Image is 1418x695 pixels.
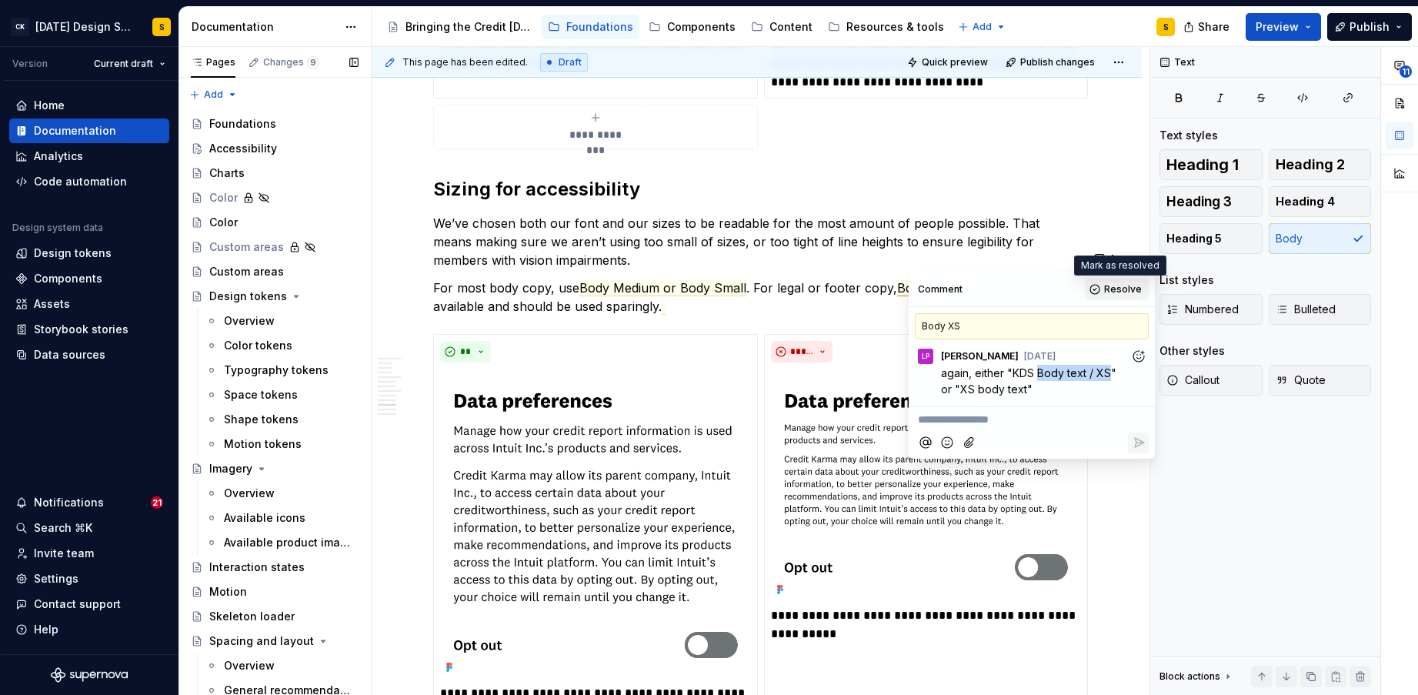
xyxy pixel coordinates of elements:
button: Quote [1269,365,1372,396]
button: 4 [1089,248,1122,269]
a: Design tokens [9,241,169,266]
div: Other styles [1159,343,1225,359]
div: Spacing and layout [209,633,314,649]
button: Heading 3 [1159,186,1263,217]
button: Reply [1128,433,1149,453]
button: Heading 2 [1269,149,1372,180]
div: Typography tokens [224,363,329,378]
div: Foundations [566,19,633,35]
span: Heading 2 [1276,157,1345,172]
span: Quote [1276,373,1326,388]
img: 10f645dc-f574-4e96-aa36-940efeb8c736.png [440,369,751,678]
div: Content [769,19,812,35]
div: Pages [191,56,235,68]
button: Search ⌘K [9,516,169,540]
button: Quick preview [903,52,995,73]
div: Design tokens [209,289,287,304]
div: Home [34,98,65,113]
a: Supernova Logo [51,667,128,683]
div: Resources & tools [846,19,944,35]
button: Add reaction [1128,346,1149,366]
button: Heading 1 [1159,149,1263,180]
a: Analytics [9,144,169,169]
a: Settings [9,566,169,591]
h2: Sizing for accessibility [433,177,1080,202]
span: 11 [1400,65,1412,78]
div: Foundations [209,116,276,132]
a: Motion tokens [199,432,365,456]
a: Foundations [185,112,365,136]
div: Composer editor [915,407,1149,428]
div: Settings [34,571,78,586]
span: Share [1198,19,1229,35]
a: Motion [185,580,365,604]
button: Share [1176,13,1239,41]
div: Components [667,19,736,35]
span: Publish changes [1020,56,1095,68]
div: S [159,21,165,33]
a: Components [642,15,742,39]
div: Block actions [1159,666,1234,687]
a: Skeleton loader [185,604,365,629]
button: Preview [1246,13,1321,41]
a: Available product imagery [199,530,365,555]
span: Heading 5 [1166,231,1222,246]
div: Contact support [34,596,121,612]
a: Typography tokens [199,358,365,383]
button: Bulleted [1269,294,1372,325]
p: For most body copy, use . For legal or footer copy, and is available and should be used sparingly. [433,279,1080,316]
div: Assets [34,296,70,312]
a: Space tokens [199,383,365,407]
div: [DATE] Design System [35,19,134,35]
a: Documentation [9,119,169,143]
div: Help [34,622,58,637]
a: Charts [185,161,365,185]
a: Available icons [199,506,365,530]
button: Mention someone [915,433,936,453]
a: Custom areas [185,235,365,259]
button: Add emoji [937,433,958,453]
span: Preview [1256,19,1299,35]
span: Current draft [94,58,153,70]
div: Invite team [34,546,94,561]
a: Components [9,266,169,291]
a: Interaction states [185,555,365,580]
span: Quick preview [922,56,988,68]
div: Search ⌘K [34,520,92,536]
span: Add [204,89,223,101]
div: LP [922,350,929,363]
div: Custom areas [209,239,284,255]
div: Block actions [1159,670,1220,683]
button: Publish [1327,13,1412,41]
button: Current draft [87,53,172,75]
div: Components [34,271,102,286]
div: Interaction states [209,560,305,575]
div: Body XS [915,313,1149,339]
p: We’ve chosen both our font and our sizes to be readable for the most amount of people possible. T... [433,214,1080,269]
span: Heading 3 [1166,194,1232,209]
div: Accessibility [209,141,277,156]
button: Add [185,84,242,105]
span: Publish [1350,19,1390,35]
div: Color [209,215,238,230]
button: Attach files [959,433,980,453]
a: Foundations [542,15,639,39]
button: Contact support [9,592,169,616]
div: Color tokens [224,338,292,353]
div: Documentation [192,19,337,35]
a: Color [185,185,365,210]
div: Motion tokens [224,436,302,452]
div: Available product imagery [224,535,351,550]
button: Numbered [1159,294,1263,325]
div: Storybook stories [34,322,128,337]
button: Heading 5 [1159,223,1263,254]
div: Notifications [34,495,104,510]
span: [PERSON_NAME] [941,350,1019,363]
img: ba1fd4a0-a828-4c3e-8321-d52a13f09a01.png [771,369,1082,600]
span: Callout [1166,373,1219,388]
div: Overview [224,486,275,501]
a: Accessibility [185,136,365,161]
a: Shape tokens [199,407,365,432]
span: Body XS [897,280,948,296]
div: Changes [263,56,319,68]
